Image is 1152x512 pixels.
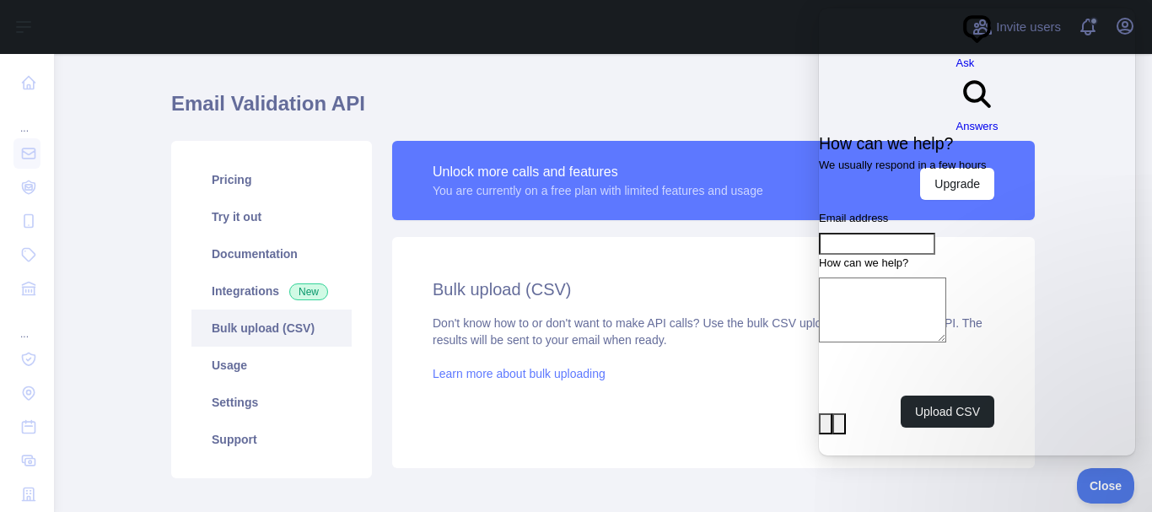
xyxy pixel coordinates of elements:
a: Bulk upload (CSV) [191,310,352,347]
span: New [289,283,328,300]
a: Learn more about bulk uploading [433,367,606,380]
iframe: Help Scout Beacon - Live Chat, Contact Form, and Knowledge Base [819,8,1135,455]
a: Try it out [191,198,352,235]
a: Integrations New [191,272,352,310]
a: Support [191,421,352,458]
h2: Bulk upload (CSV) [433,278,994,301]
a: Usage [191,347,352,384]
div: You are currently on a free plan with limited features and usage [433,182,763,199]
div: ... [13,101,40,135]
iframe: Help Scout Beacon - Close [1077,468,1135,504]
a: Documentation [191,235,352,272]
a: Pricing [191,161,352,198]
a: Settings [191,384,352,421]
div: Unlock more calls and features [433,162,763,182]
h1: Email Validation API [171,90,1035,131]
div: Don't know how to or don't want to make API calls? Use the bulk CSV uploader to easily use the AP... [433,315,994,428]
div: ... [13,307,40,341]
